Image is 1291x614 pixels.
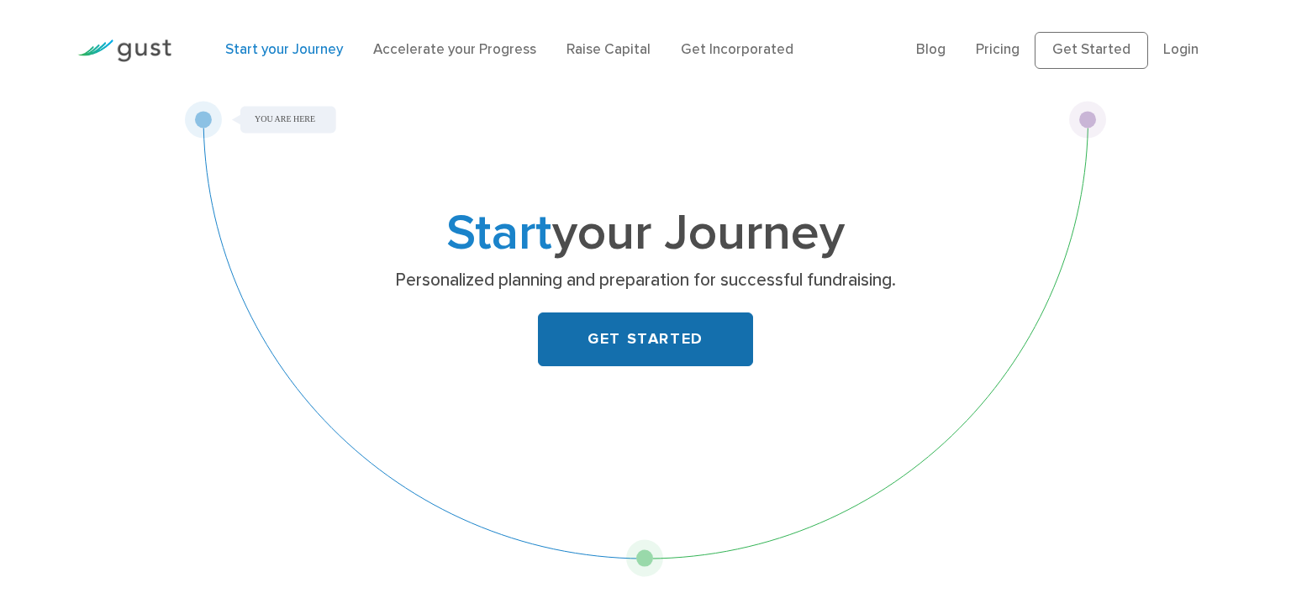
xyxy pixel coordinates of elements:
[1163,41,1199,58] a: Login
[566,41,651,58] a: Raise Capital
[1035,32,1148,69] a: Get Started
[538,312,753,366] a: GET STARTED
[373,41,536,58] a: Accelerate your Progress
[225,41,343,58] a: Start your Journey
[77,39,171,62] img: Gust Logo
[976,41,1020,58] a: Pricing
[319,269,971,292] p: Personalized planning and preparation for successful fundraising.
[681,41,793,58] a: Get Incorporated
[446,203,552,263] span: Start
[314,211,977,257] h1: your Journey
[916,41,946,58] a: Blog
